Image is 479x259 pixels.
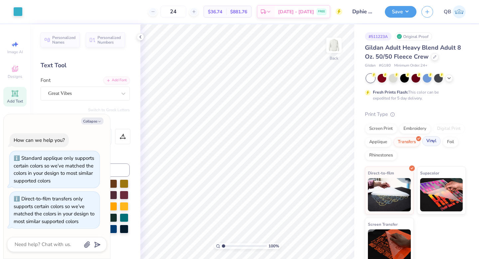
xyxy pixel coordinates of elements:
span: [DATE] - [DATE] [278,8,314,15]
button: Save [385,6,416,18]
span: Minimum Order: 24 + [394,63,427,69]
img: Quinn Brown [453,5,466,18]
div: # 511223A [365,32,392,41]
input: – – [160,6,186,18]
span: Supacolor [420,169,439,176]
div: This color can be expedited for 5 day delivery. [373,89,455,101]
a: QB [444,5,466,18]
div: How can we help you? [14,137,65,143]
label: Font [41,77,51,84]
div: Applique [365,137,392,147]
div: Direct-to-film transfers only supports certain colors so we’ve matched the colors in your design ... [14,195,94,225]
div: Digital Print [433,124,465,134]
img: Direct-to-film [368,178,411,211]
div: Embroidery [399,124,431,134]
div: Foil [443,137,458,147]
span: $881.76 [230,8,247,15]
button: Collapse [81,118,103,125]
img: Supacolor [420,178,463,211]
div: Original Proof [395,32,432,41]
span: $36.74 [208,8,222,15]
input: Untitled Design [347,5,380,18]
strong: Fresh Prints Flash: [373,90,408,95]
span: Screen Transfer [368,221,398,228]
div: Add Font [103,77,130,84]
span: Designs [8,74,22,79]
button: Switch to Greek Letters [88,107,130,113]
div: Print Type [365,111,466,118]
span: Add Text [7,99,23,104]
div: Text Tool [41,61,130,70]
div: Screen Print [365,124,397,134]
span: 100 % [268,243,279,249]
span: Direct-to-film [368,169,394,176]
div: Rhinestones [365,150,397,160]
div: Standard applique only supports certain colors so we’ve matched the colors in your design to most... [14,155,94,184]
span: Gildan Adult Heavy Blend Adult 8 Oz. 50/50 Fleece Crew [365,44,461,61]
div: Back [330,55,338,61]
span: Personalized Names [52,35,76,45]
div: Transfers [394,137,420,147]
span: # G180 [379,63,391,69]
img: Back [327,39,341,52]
span: Image AI [7,49,23,55]
span: QB [444,8,451,16]
span: FREE [318,9,325,14]
span: Personalized Numbers [97,35,121,45]
div: Vinyl [422,136,441,146]
span: Gildan [365,63,376,69]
